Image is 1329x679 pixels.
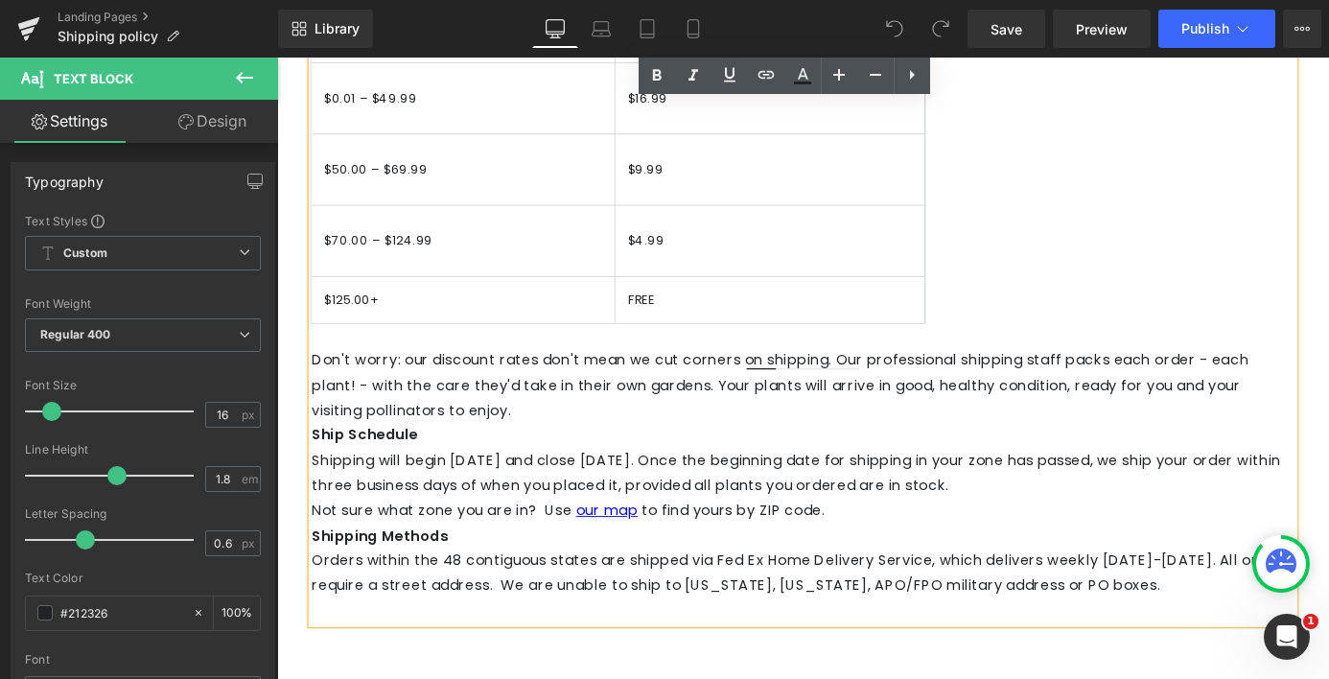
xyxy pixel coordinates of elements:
[58,10,278,25] a: Landing Pages
[1158,10,1275,48] button: Publish
[25,443,261,457] div: Line Height
[1076,19,1128,39] span: Preview
[315,20,360,37] span: Library
[242,473,258,485] span: em
[278,10,373,48] a: New Library
[386,33,700,57] p: $16.99
[52,33,359,57] p: $0.01 – $49.99
[624,10,670,48] a: Tablet
[52,190,359,214] p: $70.00 – $124.99
[38,516,189,538] strong: Shipping Methods
[25,507,261,521] div: Letter Spacing
[991,19,1022,39] span: Save
[25,653,261,667] div: Font
[52,111,359,135] p: $50.00 – $69.99
[330,488,398,510] a: our map
[38,322,1072,400] span: Don't worry: our discount rates don't mean we cut corners on shipping. Our professional shipping ...
[40,327,111,341] b: Regular 400
[875,10,914,48] button: Undo
[38,543,1117,593] span: Orders within the 48 contiguous states are shipped via Fed Ex Home Delivery Service, which delive...
[386,190,700,214] p: $4.99
[386,111,700,135] p: $9.99
[25,297,261,311] div: Font Weight
[373,242,714,293] td: FREE
[402,488,604,510] span: to find yours by ZIP code.
[63,246,107,262] b: Custom
[1264,614,1310,660] iframe: Intercom live chat
[38,242,373,293] td: $125.00+
[1283,10,1321,48] button: More
[1303,614,1318,629] span: 1
[578,10,624,48] a: Laptop
[25,163,104,190] div: Typography
[38,433,1107,482] span: Shipping will begin [DATE] and close [DATE]. Once the beginning date for shipping in your zone ha...
[38,488,325,510] span: Not sure what zone you are in? Use
[60,602,183,623] input: Color
[58,29,158,44] span: Shipping policy
[25,379,261,392] div: Font Size
[25,572,261,585] div: Text Color
[1181,21,1229,36] span: Publish
[38,405,155,427] strong: Ship Schedule
[242,409,258,421] span: px
[242,537,258,550] span: px
[532,10,578,48] a: Desktop
[54,71,133,86] span: Text Block
[214,597,260,630] div: %
[1053,10,1151,48] a: Preview
[921,10,960,48] button: Redo
[143,100,282,143] a: Design
[25,213,261,228] div: Text Styles
[670,10,716,48] a: Mobile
